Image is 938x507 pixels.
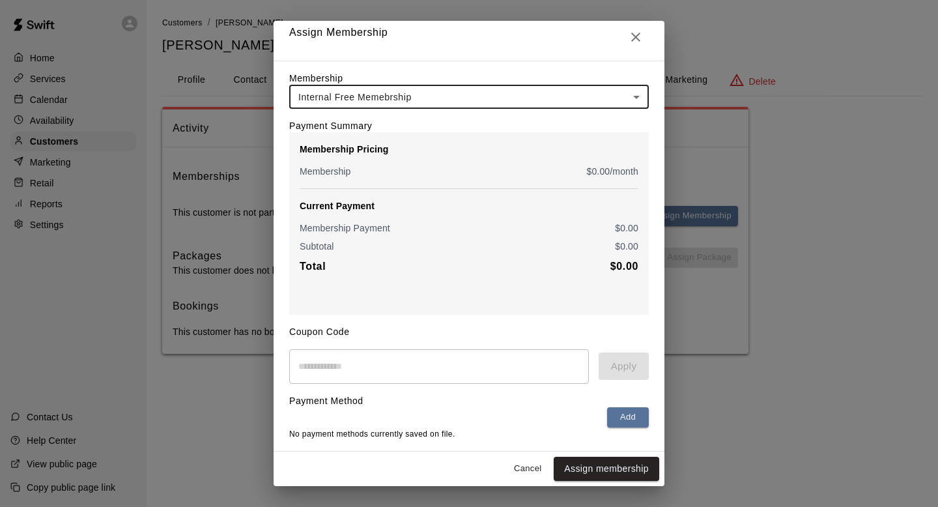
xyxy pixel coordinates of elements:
[300,261,326,272] b: Total
[289,85,649,109] div: Internal Free Memebrship
[289,396,363,406] label: Payment Method
[289,326,350,337] label: Coupon Code
[615,240,638,253] p: $ 0.00
[300,222,390,235] p: Membership Payment
[300,165,351,178] p: Membership
[289,121,372,131] label: Payment Summary
[300,199,638,212] p: Current Payment
[274,14,664,61] h2: Assign Membership
[289,73,343,83] label: Membership
[507,459,548,479] button: Cancel
[610,261,638,272] b: $ 0.00
[615,222,638,235] p: $ 0.00
[300,240,334,253] p: Subtotal
[300,143,638,156] p: Membership Pricing
[554,457,659,481] button: Assign membership
[289,429,455,439] span: No payment methods currently saved on file.
[607,407,649,427] button: Add
[623,24,649,50] button: Close
[587,165,639,178] p: $ 0.00 /month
